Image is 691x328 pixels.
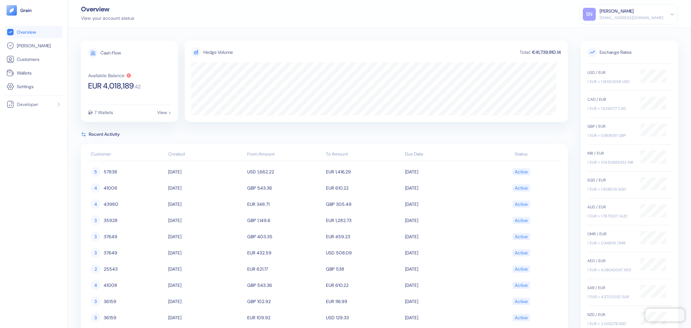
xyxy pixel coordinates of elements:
[587,240,634,246] div: 1 EUR = 0.448116 OMR
[515,166,528,177] div: Active
[403,164,482,180] td: [DATE]
[167,277,246,293] td: [DATE]
[87,148,167,161] th: Customer
[324,228,403,245] td: EUR 459.23
[167,180,246,196] td: [DATE]
[587,258,634,264] div: AED / EUR
[403,196,482,212] td: [DATE]
[587,285,634,291] div: SAR / EUR
[324,310,403,326] td: USD 129.33
[167,245,246,261] td: [DATE]
[91,216,100,225] div: 3
[515,199,528,210] div: Active
[246,196,325,212] td: EUR 348.71
[246,164,325,180] td: USD 1,662.22
[88,82,134,90] span: EUR 4,018,189
[6,83,61,90] a: Settings
[587,79,634,85] div: 1 EUR = 1.16552698 USD
[324,245,403,261] td: USD 508.09
[17,56,40,63] span: Customers
[167,164,246,180] td: [DATE]
[587,213,634,219] div: 1 EUR = 1.7675027 AUD
[104,296,116,307] span: 36159
[587,123,634,129] div: GBP / EUR
[167,293,246,310] td: [DATE]
[324,261,403,277] td: GBP 538
[6,69,61,77] a: Wallets
[6,28,61,36] a: Overview
[167,310,246,326] td: [DATE]
[6,5,17,16] img: logo-tablet-V2.svg
[484,151,558,158] div: Status
[403,261,482,277] td: [DATE]
[167,196,246,212] td: [DATE]
[134,84,141,89] span: . 42
[104,231,117,242] span: 37649
[104,264,118,275] span: 25543
[515,247,528,258] div: Active
[324,180,403,196] td: EUR 610.22
[403,277,482,293] td: [DATE]
[91,264,100,274] div: 2
[587,312,634,318] div: NZD / EUR
[324,212,403,228] td: EUR 1,282.73
[587,133,634,138] div: 1 EUR = 0.868051 GBP
[17,42,51,49] span: [PERSON_NAME]
[246,277,325,293] td: GBP 543.36
[91,167,100,177] div: 5
[403,228,482,245] td: [DATE]
[403,180,482,196] td: [DATE]
[246,310,325,326] td: EUR 109.92
[645,309,685,322] iframe: Chatra live chat
[104,166,117,177] span: 57838
[324,277,403,293] td: EUR 610.22
[403,245,482,261] td: [DATE]
[531,50,561,54] div: €41,739,910.14
[91,313,100,322] div: 3
[587,267,634,273] div: 1 EUR = 4.28040047 AED
[515,215,528,226] div: Active
[246,148,325,161] th: From Amount
[203,49,233,56] div: Hedge Volume
[94,110,113,115] div: 7 Wallets
[104,199,118,210] span: 43980
[587,204,634,210] div: AUD / EUR
[600,8,634,15] div: [PERSON_NAME]
[515,296,528,307] div: Active
[587,159,634,165] div: 1 EUR = 103.50895352 INR
[91,248,100,258] div: 3
[167,261,246,277] td: [DATE]
[403,212,482,228] td: [DATE]
[167,228,246,245] td: [DATE]
[246,228,325,245] td: GBP 403.35
[91,199,100,209] div: 4
[17,29,36,35] span: Overview
[403,148,482,161] th: Due Date
[324,196,403,212] td: GBP 305.49
[246,212,325,228] td: GBP 1,149.6
[324,164,403,180] td: EUR 1,416.29
[403,293,482,310] td: [DATE]
[17,70,32,76] span: Wallets
[246,261,325,277] td: EUR 621.17
[515,182,528,193] div: Active
[246,180,325,196] td: GBP 543.36
[104,247,117,258] span: 37649
[587,97,634,102] div: CAD / EUR
[587,150,634,156] div: INR / EUR
[91,183,100,193] div: 4
[20,8,32,13] img: logo
[104,280,117,291] span: 41008
[519,50,531,54] div: Total:
[91,232,100,241] div: 3
[515,231,528,242] div: Active
[91,297,100,306] div: 3
[88,73,132,78] button: Available Balance
[587,177,634,183] div: SGD / EUR
[91,280,100,290] div: 4
[88,73,124,78] div: Available Balance
[324,148,403,161] th: To Amount
[600,15,663,21] div: [EMAIL_ADDRESS][DOMAIN_NAME]
[81,6,134,12] div: Overview
[100,51,121,55] div: Cash Flow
